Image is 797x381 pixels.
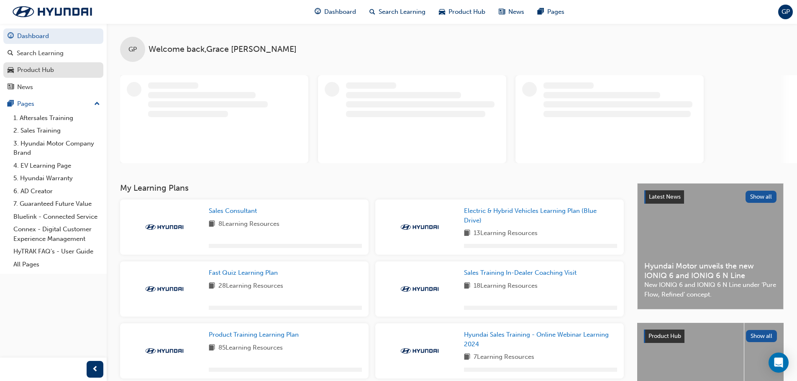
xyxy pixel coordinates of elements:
[8,100,14,108] span: pages-icon
[209,331,299,338] span: Product Training Learning Plan
[644,190,776,204] a: Latest NewsShow all
[492,3,531,20] a: news-iconNews
[474,281,538,292] span: 18 Learning Resources
[769,353,789,373] div: Open Intercom Messenger
[10,185,103,198] a: 6. AD Creator
[746,330,777,342] button: Show all
[308,3,363,20] a: guage-iconDashboard
[209,268,281,278] a: Fast Quiz Learning Plan
[8,50,13,57] span: search-icon
[209,330,302,340] a: Product Training Learning Plan
[209,207,257,215] span: Sales Consultant
[637,183,784,309] a: Latest NewsShow allHyundai Motor unveils the new IONIQ 6 and IONIQ 6 N LineNew IONIQ 6 and IONIQ ...
[209,343,215,353] span: book-icon
[10,210,103,223] a: Bluelink - Connected Service
[508,7,524,17] span: News
[10,197,103,210] a: 7. Guaranteed Future Value
[10,172,103,185] a: 5. Hyundai Warranty
[141,223,187,231] img: Trak
[3,96,103,112] button: Pages
[649,193,681,200] span: Latest News
[8,66,14,74] span: car-icon
[464,281,470,292] span: book-icon
[3,27,103,96] button: DashboardSearch LearningProduct HubNews
[141,285,187,293] img: Trak
[17,82,33,92] div: News
[782,7,790,17] span: GP
[17,49,64,58] div: Search Learning
[209,206,260,216] a: Sales Consultant
[10,159,103,172] a: 4. EV Learning Page
[149,45,297,54] span: Welcome back , Grace [PERSON_NAME]
[218,343,283,353] span: 85 Learning Resources
[209,269,278,276] span: Fast Quiz Learning Plan
[474,228,538,239] span: 13 Learning Resources
[439,7,445,17] span: car-icon
[10,223,103,245] a: Connex - Digital Customer Experience Management
[10,112,103,125] a: 1. Aftersales Training
[644,330,777,343] a: Product HubShow all
[8,84,14,91] span: news-icon
[10,258,103,271] a: All Pages
[464,268,580,278] a: Sales Training In-Dealer Coaching Visit
[92,364,98,375] span: prev-icon
[141,347,187,355] img: Trak
[778,5,793,19] button: GP
[218,281,283,292] span: 28 Learning Resources
[218,219,279,230] span: 8 Learning Resources
[538,7,544,17] span: pages-icon
[10,124,103,137] a: 2. Sales Training
[644,261,776,280] span: Hyundai Motor unveils the new IONIQ 6 and IONIQ 6 N Line
[397,223,443,231] img: Trak
[464,206,617,225] a: Electric & Hybrid Vehicles Learning Plan (Blue Drive)
[464,331,609,348] span: Hyundai Sales Training - Online Webinar Learning 2024
[432,3,492,20] a: car-iconProduct Hub
[10,137,103,159] a: 3. Hyundai Motor Company Brand
[531,3,571,20] a: pages-iconPages
[369,7,375,17] span: search-icon
[3,62,103,78] a: Product Hub
[209,281,215,292] span: book-icon
[315,7,321,17] span: guage-icon
[379,7,425,17] span: Search Learning
[448,7,485,17] span: Product Hub
[644,280,776,299] span: New IONIQ 6 and IONIQ 6 N Line under ‘Pure Flow, Refined’ concept.
[397,347,443,355] img: Trak
[363,3,432,20] a: search-iconSearch Learning
[464,269,577,276] span: Sales Training In-Dealer Coaching Visit
[4,3,100,20] img: Trak
[17,99,34,109] div: Pages
[324,7,356,17] span: Dashboard
[499,7,505,17] span: news-icon
[209,219,215,230] span: book-icon
[10,245,103,258] a: HyTRAK FAQ's - User Guide
[464,352,470,363] span: book-icon
[17,65,54,75] div: Product Hub
[3,46,103,61] a: Search Learning
[464,330,617,349] a: Hyundai Sales Training - Online Webinar Learning 2024
[547,7,564,17] span: Pages
[3,79,103,95] a: News
[746,191,777,203] button: Show all
[94,99,100,110] span: up-icon
[648,332,681,340] span: Product Hub
[464,228,470,239] span: book-icon
[120,183,624,193] h3: My Learning Plans
[128,45,137,54] span: GP
[3,28,103,44] a: Dashboard
[474,352,534,363] span: 7 Learning Resources
[397,285,443,293] img: Trak
[464,207,597,224] span: Electric & Hybrid Vehicles Learning Plan (Blue Drive)
[8,33,14,40] span: guage-icon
